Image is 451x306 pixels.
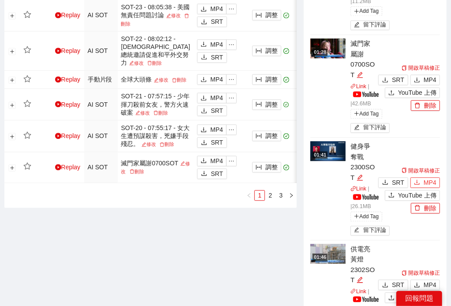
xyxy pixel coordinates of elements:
[121,3,190,27] div: SOT-23 - 08:05:38 - 美國無責任問題討論
[246,193,252,198] span: left
[130,169,134,174] span: delete
[353,296,379,302] img: yt_logo_rgb_light.a676ea31.png
[354,227,360,234] span: edit
[8,48,15,55] button: 展開行
[357,275,363,285] div: 編輯
[256,76,262,83] span: column-width
[142,142,146,147] span: edit
[158,142,176,147] a: 刪除
[201,127,207,134] span: download
[350,82,376,108] p: | | 42.6 MB
[398,88,436,97] span: YouTube 上傳
[172,78,177,82] span: delete
[353,194,379,200] img: yt_logo_rgb_light.a676ea31.png
[354,111,359,116] span: plus
[350,83,366,90] a: linkLink
[350,185,376,211] p: | | 26.1 MB
[23,46,31,54] span: star
[244,190,254,201] li: 上一頁
[210,93,223,103] span: MP4
[357,71,363,78] span: edit
[252,10,281,20] button: column-width調整
[350,244,376,285] div: 供電亮黃燈2302SOT
[121,124,190,148] div: SOT-20 - 07:55:17 - 女大生遭預謀殺害，兇嫌手段殘忍。
[382,282,388,289] span: download
[210,4,223,14] span: MP4
[127,60,145,66] a: 修改
[256,164,262,171] span: column-width
[357,70,363,80] div: 編輯
[121,13,189,26] a: 刪除
[350,123,390,133] button: edit留下評論
[88,75,114,84] div: 手動片段
[211,52,223,62] span: SRT
[353,91,379,97] img: yt_logo_rgb_light.a676ea31.png
[55,101,61,107] span: play-circle
[350,212,382,221] span: Add Tag
[210,125,223,134] span: MP4
[197,74,227,85] button: downloadMP4
[402,270,440,276] a: 開啟草稿修正
[8,101,15,108] button: 展開行
[392,280,404,290] span: SRT
[121,92,190,116] div: SOT-21 - 07:57:15 - 少年揮刀殺前女友，警方火速破案
[385,87,440,98] button: uploadYouTube 上傳
[197,52,227,63] button: downloadSRT
[211,106,223,116] span: SRT
[210,40,223,49] span: MP4
[197,93,227,103] button: downloadMP4
[201,41,207,48] span: download
[378,75,408,85] button: downloadSRT
[23,162,31,170] span: star
[211,138,223,147] span: SRT
[135,110,140,115] span: edit
[227,76,236,82] span: ellipsis
[310,244,346,264] img: 59ae89fe-8f67-445b-af5a-1a63904a6494.jpg
[88,10,114,20] div: AI SOT
[197,156,227,166] button: downloadMP4
[197,137,227,148] button: downloadSRT
[197,39,227,50] button: downloadMP4
[357,172,363,183] div: 編輯
[388,192,395,199] span: upload
[283,102,289,108] span: check-circle
[276,190,286,201] li: 3
[357,174,363,181] span: edit
[410,280,440,290] button: downloadMP4
[226,74,237,85] button: ellipsis
[226,39,237,50] button: ellipsis
[121,159,190,175] div: 滅門家屬謝0700SOT
[410,75,440,85] button: downloadMP4
[411,203,440,213] button: delete刪除
[55,133,61,139] span: play-circle
[226,124,237,135] button: ellipsis
[129,60,134,65] span: edit
[256,133,262,140] span: column-width
[201,54,207,61] span: download
[286,190,297,201] li: 下一頁
[201,139,207,146] span: download
[170,77,188,82] a: 刪除
[350,83,356,89] span: link
[402,168,440,174] a: 開啟草稿修正
[23,11,31,19] span: star
[121,75,190,83] div: 全球大頭條
[201,157,207,164] span: download
[211,17,223,26] span: SRT
[388,90,395,97] span: upload
[402,168,407,173] span: copy
[88,131,114,141] div: AI SOT
[145,60,164,66] a: 刪除
[252,99,281,110] button: column-width調整
[226,4,237,14] button: ellipsis
[55,12,61,18] span: play-circle
[227,127,236,133] span: ellipsis
[211,169,223,179] span: SRT
[286,190,297,201] button: right
[350,20,390,30] button: edit留下評論
[201,6,207,13] span: download
[354,22,360,28] span: edit
[382,77,388,84] span: download
[197,124,227,135] button: downloadMP4
[210,156,223,166] span: MP4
